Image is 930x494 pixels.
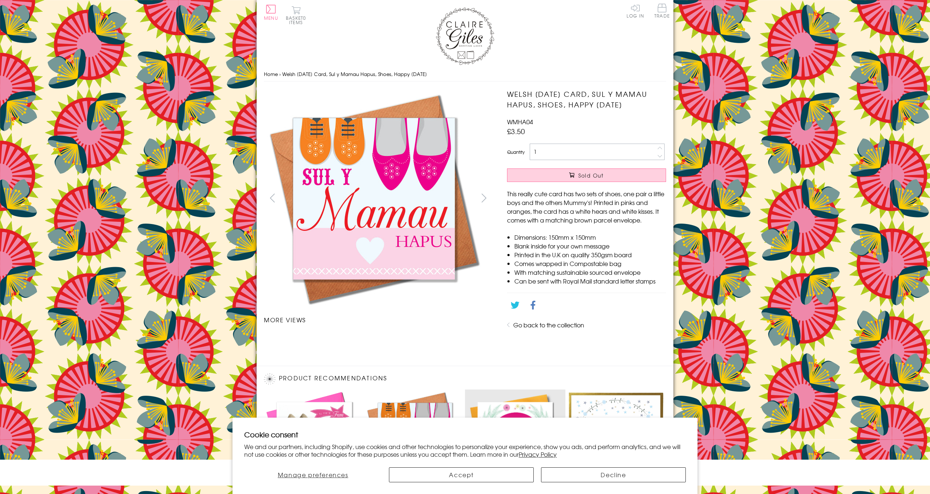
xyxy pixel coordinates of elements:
[541,467,686,482] button: Decline
[264,5,278,20] button: Menu
[507,117,533,126] span: WMHA04
[264,373,666,384] h2: Product recommendations
[264,315,492,324] h3: More views
[289,15,306,26] span: 0 items
[654,4,670,18] span: Trade
[264,389,364,490] img: Welsh Mother's Day Card, Sul y Mamau Hapus, Shoes, Mum everyone wishes they had
[244,443,686,458] p: We and our partners, including Shopify, use cookies and other technologies to personalize your ex...
[321,331,378,347] li: Carousel Page 2
[264,67,666,82] nav: breadcrumbs
[514,233,666,242] li: Dimensions: 150mm x 150mm
[264,71,278,77] a: Home
[244,467,382,482] button: Manage preferences
[627,4,644,18] a: Log In
[264,331,492,347] ul: Carousel Pagination
[513,320,584,329] a: Go back to the collection
[279,71,281,77] span: ›
[264,331,321,347] li: Carousel Page 1 (Current Slide)
[507,126,525,136] span: £3.50
[514,259,666,268] li: Comes wrapped in Compostable bag
[566,389,666,490] img: Welsh Mother's Day Card, Sul y Mamau Hapus, Mam-gu - Flowers
[264,15,278,21] span: Menu
[244,429,686,440] h2: Cookie consent
[278,470,348,479] span: Manage preferences
[507,149,525,155] label: Quantity
[364,389,465,490] img: Mother's Day Card, Shoes, Happy Mother's Day
[507,189,666,224] p: This really cute card has two sets of shoes, one pair a little boys and the others Mummy's! Print...
[514,250,666,259] li: Printed in the U.K on quality 350gsm board
[514,277,666,285] li: Can be sent with Royal Mail standard letter stamps
[519,450,557,459] a: Privacy Policy
[436,7,494,65] img: Claire Giles Greetings Cards
[507,168,666,182] button: Sold Out
[389,467,534,482] button: Accept
[286,6,306,24] button: Basket0 items
[578,172,604,179] span: Sold Out
[514,242,666,250] li: Blank inside for your own message
[476,190,492,206] button: next
[282,71,427,77] span: Welsh [DATE] Card, Sul y Mamau Hapus, Shoes, Happy [DATE]
[654,4,670,19] a: Trade
[507,89,666,110] h1: Welsh [DATE] Card, Sul y Mamau Hapus, Shoes, Happy [DATE]
[465,389,566,490] img: Welsh Mother's Day Card, Sul y Mamau Hapus, Sul y Mamau Hapus - Spring Flowers
[264,190,280,206] button: prev
[514,268,666,277] li: With matching sustainable sourced envelope
[264,89,483,308] img: Welsh Mother's Day Card, Sul y Mamau Hapus, Shoes, Happy Mother's Day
